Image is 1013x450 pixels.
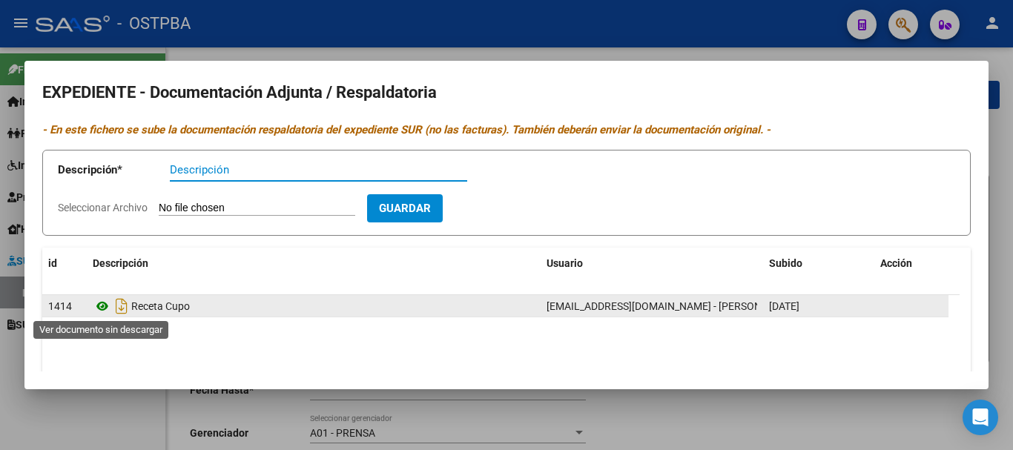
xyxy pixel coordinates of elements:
span: Seleccionar Archivo [58,202,148,214]
datatable-header-cell: Acción [874,248,948,279]
button: Guardar [367,194,443,222]
span: Subido [769,257,802,269]
span: Guardar [379,202,431,216]
span: Receta Cupo [131,300,190,312]
p: Descripción [58,162,170,179]
span: Descripción [93,257,148,269]
span: [EMAIL_ADDRESS][DOMAIN_NAME] - [PERSON_NAME] [547,300,798,312]
datatable-header-cell: Subido [763,248,874,279]
datatable-header-cell: Descripción [87,248,541,279]
i: Descargar documento [112,294,131,318]
span: [DATE] [769,300,799,312]
h2: EXPEDIENTE - Documentación Adjunta / Respaldatoria [42,79,971,107]
span: 1414 [48,300,72,312]
span: Usuario [547,257,583,269]
i: - En este fichero se sube la documentación respaldatoria del expediente SUR (no las facturas). Ta... [42,123,771,136]
datatable-header-cell: Usuario [541,248,763,279]
datatable-header-cell: id [42,248,87,279]
span: id [48,257,57,269]
div: Open Intercom Messenger [963,400,998,435]
span: Acción [880,257,912,269]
